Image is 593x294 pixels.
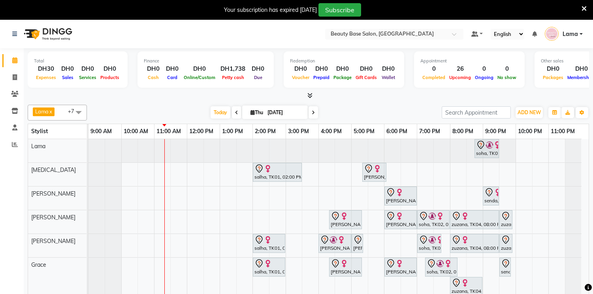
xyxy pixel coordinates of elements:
[165,75,179,80] span: Card
[418,211,449,228] div: soha, TK02, 07:00 PM-08:00 PM, Spa Manicure
[354,64,379,73] div: DH0
[484,188,498,204] div: senda, TK07, 09:00 PM-09:30 PM, hair wash
[319,126,344,137] a: 4:00 PM
[516,107,543,118] button: ADD NEW
[563,30,578,38] span: Lama
[88,126,114,137] a: 9:00 AM
[450,126,475,137] a: 8:00 PM
[98,75,121,80] span: Products
[420,64,447,73] div: 0
[330,259,361,275] div: [PERSON_NAME], TK05, 04:20 PM-05:20 PM, Spa Pedicure
[352,126,377,137] a: 5:00 PM
[265,107,305,119] input: 2025-09-04
[248,109,265,115] span: Thu
[122,126,150,137] a: 10:00 AM
[518,109,541,115] span: ADD NEW
[379,64,398,73] div: DH0
[254,164,301,181] div: salha, TK01, 02:00 PM-03:30 PM, Blowdry Wavy
[182,75,217,80] span: Online/Custom
[290,75,311,80] span: Voucher
[331,75,354,80] span: Package
[144,58,267,64] div: Finance
[20,23,74,45] img: logo
[418,235,441,252] div: soha, TK02, 07:00 PM-07:45 PM, full face
[220,75,246,80] span: Petty cash
[253,126,278,137] a: 2:00 PM
[549,126,577,137] a: 11:00 PM
[34,75,58,80] span: Expenses
[318,3,361,17] button: Subscribe
[163,64,182,73] div: DH0
[144,64,163,73] div: DH0
[187,126,215,137] a: 12:00 PM
[217,64,248,73] div: DH1,738
[31,166,76,173] span: [MEDICAL_DATA]
[483,126,508,137] a: 9:00 PM
[417,126,442,137] a: 7:00 PM
[451,235,498,252] div: zuzana, TK04, 08:00 PM-09:30 PM, [GEOGRAPHIC_DATA]
[290,58,398,64] div: Redemption
[516,126,544,137] a: 10:00 PM
[98,64,121,73] div: DH0
[385,259,416,275] div: [PERSON_NAME], TK06, 06:00 PM-07:00 PM, Spa Pedicure
[224,6,317,14] div: Your subscription has expired [DATE]
[475,140,498,157] div: soha, TK02, 08:45 PM-09:30 PM, Blowdry classic
[34,64,58,73] div: DH30
[363,164,386,181] div: [PERSON_NAME], TK05, 05:20 PM-06:05 PM, Blowdry classic
[31,237,75,245] span: [PERSON_NAME]
[426,259,457,275] div: soha, TK02, 07:15 PM-08:15 PM, Hydration Facial
[495,75,518,80] span: No show
[77,64,98,73] div: DH0
[220,126,245,137] a: 1:00 PM
[541,75,565,80] span: Packages
[248,64,267,73] div: DH0
[211,106,230,119] span: Today
[182,64,217,73] div: DH0
[154,126,183,137] a: 11:00 AM
[447,75,473,80] span: Upcoming
[319,235,350,252] div: [PERSON_NAME], TK03, 04:00 PM-05:00 PM, Gelish Manicure
[500,259,510,275] div: senda, TK07, 09:30 PM-09:50 PM, eyebrow
[560,262,585,286] iframe: chat widget
[500,235,512,252] div: zuzana, TK04, 09:30 PM-09:55 PM, gelish color
[49,108,52,115] a: x
[541,64,565,73] div: DH0
[77,75,98,80] span: Services
[352,235,362,252] div: [PERSON_NAME], TK03, 05:00 PM-05:20 PM, eyebrow
[311,64,331,73] div: DH0
[354,75,379,80] span: Gift Cards
[420,58,518,64] div: Appointment
[473,75,495,80] span: Ongoing
[31,128,48,135] span: Stylist
[58,64,77,73] div: DH0
[331,64,354,73] div: DH0
[252,75,264,80] span: Due
[384,126,409,137] a: 6:00 PM
[60,75,75,80] span: Sales
[495,64,518,73] div: 0
[68,108,80,114] span: +7
[31,190,75,197] span: [PERSON_NAME]
[473,64,495,73] div: 0
[420,75,447,80] span: Completed
[254,259,284,275] div: salha, TK01, 02:00 PM-03:00 PM, Spa Pedicure
[31,214,75,221] span: [PERSON_NAME]
[31,261,46,268] span: Grace
[31,143,45,150] span: Lama
[330,211,361,228] div: [PERSON_NAME], TK05, 04:20 PM-05:20 PM, Spa Manicure
[500,211,512,228] div: zuzana, TK04, 09:30 PM-09:55 PM, gelish color
[385,211,416,228] div: [PERSON_NAME], TK06, 06:00 PM-07:00 PM, Gelish Manicure
[35,108,49,115] span: Lama
[385,188,416,204] div: [PERSON_NAME], TK06, 06:00 PM-07:00 PM, Roots
[286,126,311,137] a: 3:00 PM
[146,75,161,80] span: Cash
[451,211,498,228] div: zuzana, TK04, 08:00 PM-09:30 PM, [GEOGRAPHIC_DATA]
[34,58,121,64] div: Total
[545,27,559,41] img: Lama
[290,64,311,73] div: DH0
[447,64,473,73] div: 26
[380,75,397,80] span: Wallet
[442,106,511,119] input: Search Appointment
[254,235,284,252] div: salha, TK01, 02:00 PM-03:00 PM, Spa Manicure
[311,75,331,80] span: Prepaid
